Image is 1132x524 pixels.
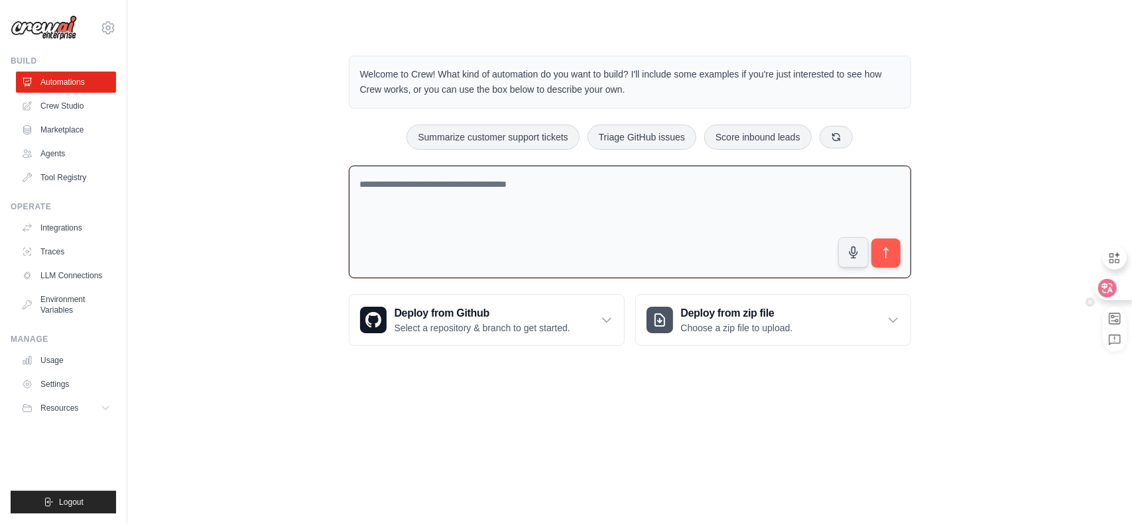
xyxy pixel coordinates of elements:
[16,241,116,262] a: Traces
[11,491,116,513] button: Logout
[59,497,84,507] span: Logout
[16,72,116,93] a: Automations
[395,321,570,335] p: Select a repository & branch to get started.
[40,403,78,413] span: Resources
[16,167,116,188] a: Tool Registry
[11,334,116,344] div: Manage
[681,305,793,321] h3: Deploy from zip file
[16,374,116,395] a: Settings
[11,201,116,212] div: Operate
[16,95,116,117] a: Crew Studio
[16,397,116,419] button: Resources
[16,217,116,238] a: Integrations
[407,125,579,150] button: Summarize customer support tickets
[16,289,116,321] a: Environment Variables
[11,15,77,40] img: Logo
[11,56,116,66] div: Build
[16,143,116,164] a: Agents
[360,67,900,97] p: Welcome to Crew! What kind of automation do you want to build? I'll include some examples if you'...
[681,321,793,335] p: Choose a zip file to upload.
[16,119,116,140] a: Marketplace
[704,125,812,150] button: Score inbound leads
[395,305,570,321] h3: Deploy from Github
[16,265,116,286] a: LLM Connections
[588,125,696,150] button: Triage GitHub issues
[1066,460,1132,524] iframe: Chat Widget
[16,350,116,371] a: Usage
